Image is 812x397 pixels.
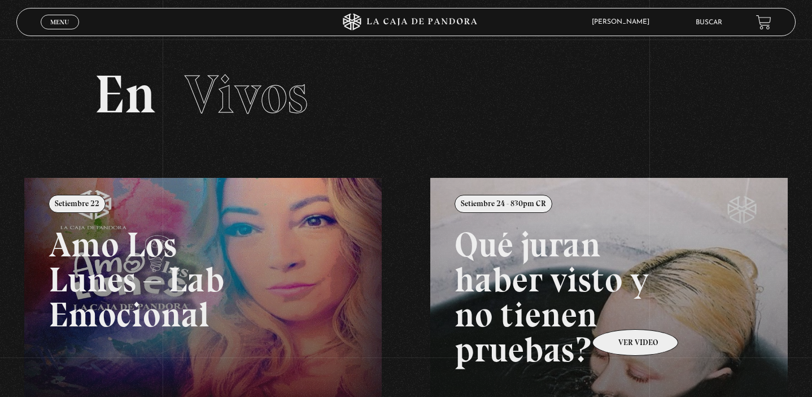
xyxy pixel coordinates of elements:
[696,19,722,26] a: Buscar
[586,19,661,25] span: [PERSON_NAME]
[50,19,69,25] span: Menu
[185,62,308,126] span: Vivos
[94,68,718,121] h2: En
[47,28,73,36] span: Cerrar
[756,15,771,30] a: View your shopping cart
